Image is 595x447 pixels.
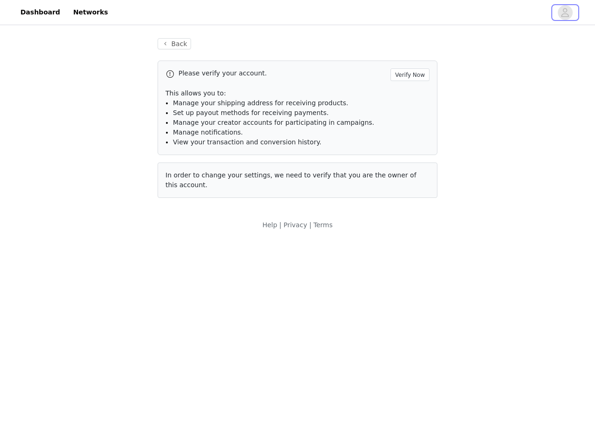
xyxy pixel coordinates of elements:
p: Please verify your account. [178,68,387,78]
a: Help [262,221,277,229]
span: Manage your shipping address for receiving products. [173,99,348,107]
p: This allows you to: [165,88,430,98]
span: In order to change your settings, we need to verify that you are the owner of this account. [165,171,416,189]
button: Back [158,38,191,49]
span: Set up payout methods for receiving payments. [173,109,329,116]
div: avatar [561,5,569,20]
span: View your transaction and conversion history. [173,138,321,146]
button: Verify Now [390,68,430,81]
a: Privacy [284,221,307,229]
span: Manage notifications. [173,129,243,136]
span: | [309,221,311,229]
span: | [279,221,282,229]
a: Networks [67,2,113,23]
span: Manage your creator accounts for participating in campaigns. [173,119,374,126]
a: Terms [313,221,332,229]
a: Dashboard [15,2,66,23]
